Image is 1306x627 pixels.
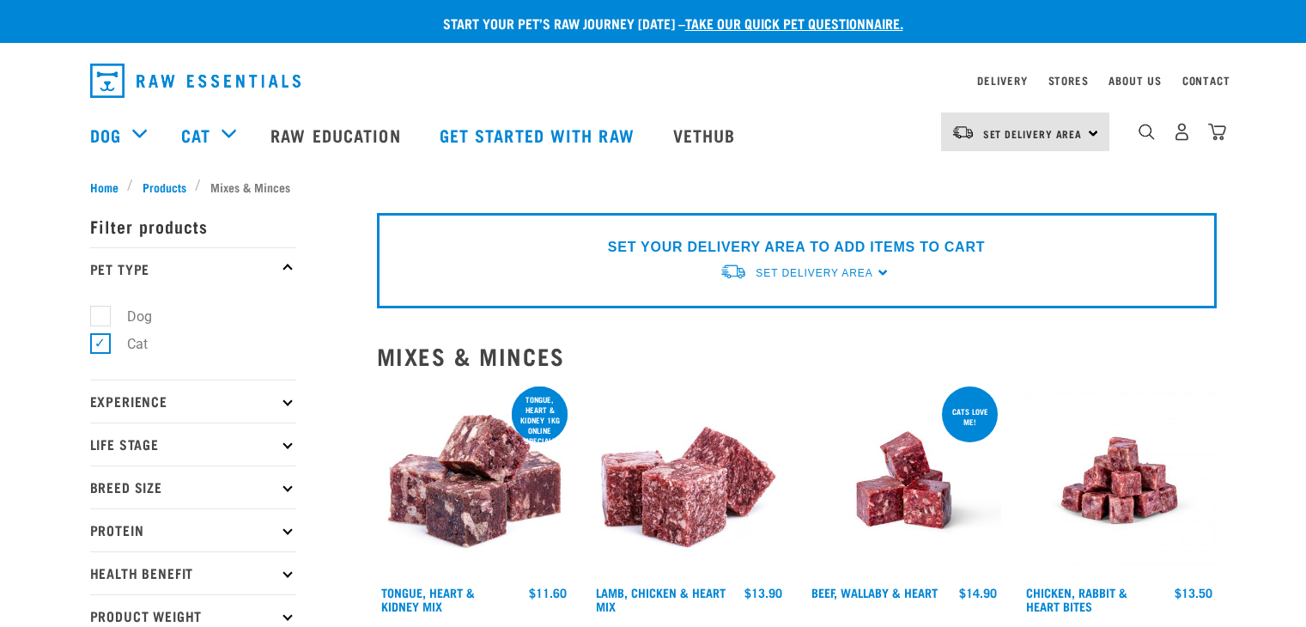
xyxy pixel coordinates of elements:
[422,100,656,169] a: Get started with Raw
[596,589,726,609] a: Lamb, Chicken & Heart Mix
[512,387,568,454] div: Tongue, Heart & Kidney 1kg online special!
[90,551,296,594] p: Health Benefit
[143,178,186,196] span: Products
[76,57,1230,105] nav: dropdown navigation
[1173,123,1191,141] img: user.png
[744,586,782,600] div: $13.90
[942,399,998,435] div: Cats love me!
[90,466,296,508] p: Breed Size
[90,380,296,423] p: Experience
[100,333,155,355] label: Cat
[807,383,1002,578] img: Raw Essentials 2024 July2572 Beef Wallaby Heart
[592,383,787,578] img: 1124 Lamb Chicken Heart Mix 01
[685,19,903,27] a: take our quick pet questionnaire.
[1175,586,1212,600] div: $13.50
[977,77,1027,83] a: Delivery
[90,204,296,247] p: Filter products
[959,586,997,600] div: $14.90
[90,247,296,290] p: Pet Type
[720,263,747,281] img: van-moving.png
[1182,77,1230,83] a: Contact
[90,64,301,98] img: Raw Essentials Logo
[756,267,872,279] span: Set Delivery Area
[377,343,1217,369] h2: Mixes & Minces
[181,122,210,148] a: Cat
[90,508,296,551] p: Protein
[381,589,475,609] a: Tongue, Heart & Kidney Mix
[951,125,975,140] img: van-moving.png
[253,100,422,169] a: Raw Education
[377,383,572,578] img: 1167 Tongue Heart Kidney Mix 01
[608,237,985,258] p: SET YOUR DELIVERY AREA TO ADD ITEMS TO CART
[133,178,195,196] a: Products
[1022,383,1217,578] img: Chicken Rabbit Heart 1609
[811,589,938,595] a: Beef, Wallaby & Heart
[1208,123,1226,141] img: home-icon@2x.png
[983,131,1083,137] span: Set Delivery Area
[1109,77,1161,83] a: About Us
[90,178,128,196] a: Home
[1048,77,1089,83] a: Stores
[529,586,567,600] div: $11.60
[90,178,118,196] span: Home
[1139,124,1155,140] img: home-icon-1@2x.png
[90,178,1217,196] nav: breadcrumbs
[90,423,296,466] p: Life Stage
[1026,589,1127,609] a: Chicken, Rabbit & Heart Bites
[90,122,121,148] a: Dog
[100,306,159,327] label: Dog
[656,100,757,169] a: Vethub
